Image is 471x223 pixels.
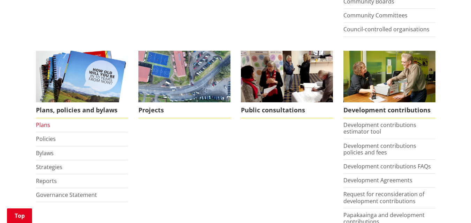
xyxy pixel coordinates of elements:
img: DJI_0336 [138,51,230,103]
iframe: Messenger Launcher [439,194,464,219]
a: Governance Statement [36,191,97,199]
a: Policies [36,135,56,143]
a: Request for reconsideration of development contributions [343,190,424,205]
a: Projects [138,51,230,119]
span: Public consultations [241,102,333,118]
a: public-consultations Public consultations [241,51,333,119]
img: public-consultations [241,51,333,103]
a: Reports [36,177,57,185]
a: Development contributions policies and fees [343,142,416,156]
a: FInd out more about fees and fines here Development contributions [343,51,435,119]
img: Long Term Plan [36,51,128,103]
a: Development contributions FAQs [343,162,431,170]
a: Top [7,208,32,223]
span: Projects [138,102,230,118]
a: Plans [36,121,50,129]
a: Development contributions estimator tool [343,121,416,135]
img: Fees [343,51,435,103]
span: Plans, policies and bylaws [36,102,128,118]
a: Development Agreements [343,176,412,184]
a: Council-controlled organisations [343,25,430,33]
a: Strategies [36,163,62,171]
a: We produce a number of plans, policies and bylaws including the Long Term Plan Plans, policies an... [36,51,128,119]
span: Development contributions [343,102,435,118]
a: Bylaws [36,149,54,157]
a: Community Committees [343,11,408,19]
